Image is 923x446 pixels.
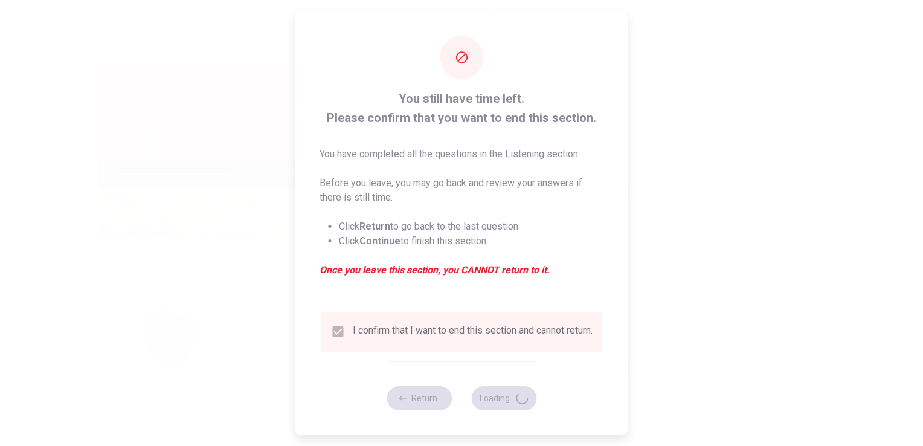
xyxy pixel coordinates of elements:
[387,386,452,410] button: Return
[353,325,593,339] div: I confirm that I want to end this section and cannot return.
[320,176,604,205] p: Before you leave, you may go back and review your answers if there is still time.
[359,235,400,247] strong: Continue
[339,234,604,248] li: Click to finish this section.
[320,89,604,128] span: You still have time left. Please confirm that you want to end this section.
[359,221,390,232] strong: Return
[471,386,536,410] button: Loading
[339,219,604,234] li: Click to go back to the last question
[320,147,604,161] p: You have completed all the questions in the Listening section.
[320,263,604,277] em: Once you leave this section, you CANNOT return to it.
